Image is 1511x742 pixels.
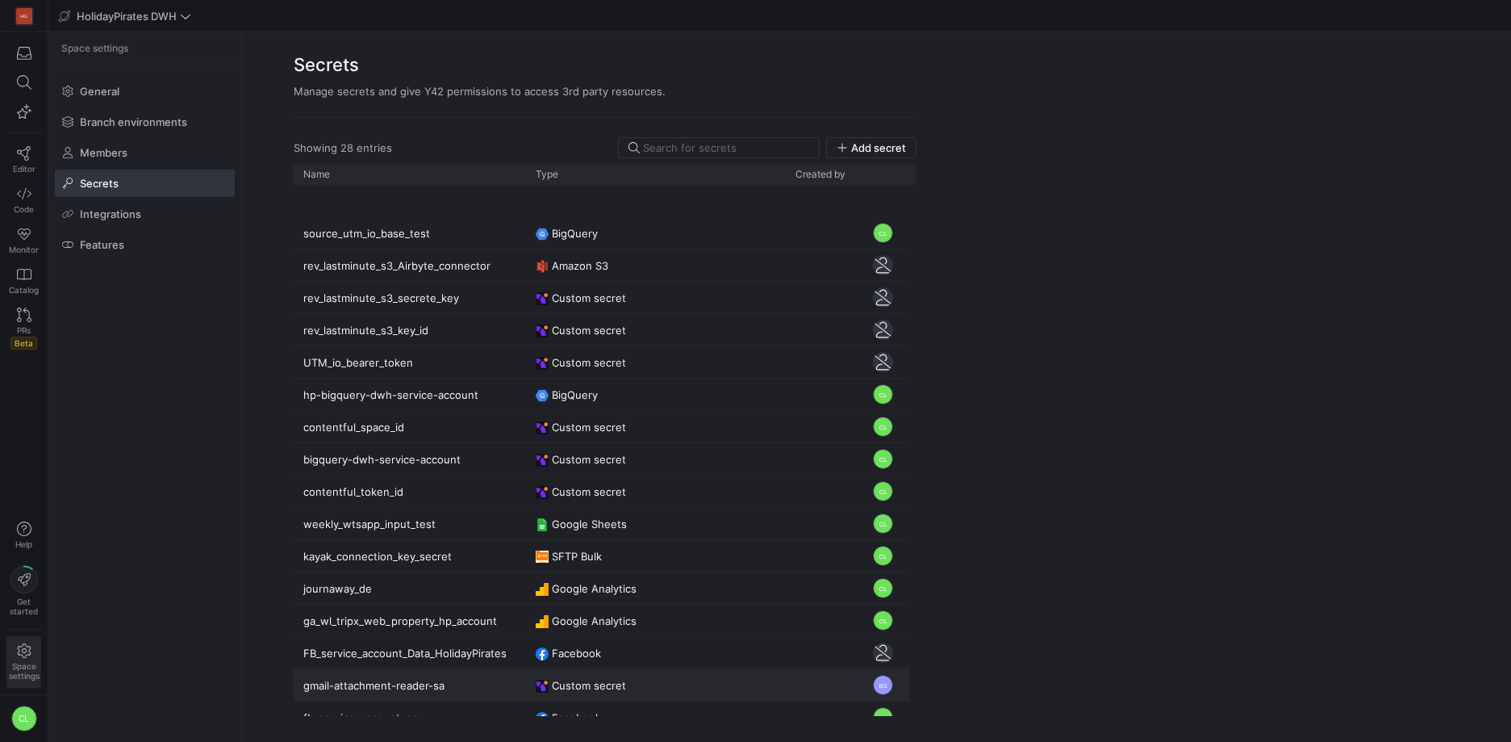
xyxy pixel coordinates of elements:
[294,379,526,410] div: hp-bigquery-dwh-service-account
[10,597,38,616] span: Get started
[6,2,41,30] a: HG
[6,636,41,688] a: Spacesettings
[536,325,549,337] img: undefined
[9,245,39,254] span: Monitor
[795,169,845,180] span: Created by
[294,217,526,249] div: source_utm_io_base_test
[873,449,893,469] div: CL
[536,389,549,402] img: undefined
[294,605,526,636] div: ga_wl_tripx_web_property_hp_account
[873,578,893,598] div: CL
[10,337,37,350] span: Beta
[294,249,526,281] div: rev_lastminute_s3_Airbyte_connector
[294,669,1012,702] div: Press SPACE to select this row.
[536,486,549,499] img: undefined
[11,706,37,732] div: CL
[55,200,235,228] a: Integrations
[536,648,549,660] img: undefined
[9,661,40,681] span: Space settings
[552,347,626,379] span: Custom secret
[552,283,626,314] span: Custom secret
[55,108,235,136] a: Branch environments
[294,282,526,313] div: rev_lastminute_s3_secrete_key
[294,702,526,733] div: fb_service_account_new
[873,223,893,243] div: CL
[873,675,893,695] div: BS
[873,417,893,437] div: CL
[6,560,41,623] button: Getstarted
[294,85,916,98] div: Manage secrets and give Y42 permissions to access 3rd party resources.
[6,140,41,180] a: Editor
[55,6,195,27] button: HolidayPirates DWH
[6,301,41,356] a: PRsBeta
[294,540,526,572] div: kayak_connection_key_secret
[536,421,549,434] img: undefined
[294,476,526,507] div: contentful_token_id
[294,141,392,154] div: Showing 28 entries
[536,260,549,273] img: undefined
[552,670,626,702] span: Custom secret
[552,379,598,411] span: BigQuery
[294,572,526,604] div: journaway_de
[552,509,627,540] span: Google Sheets
[552,218,598,249] span: BigQuery
[80,85,119,98] span: General
[552,702,601,734] span: Facebook
[294,379,1012,411] div: Press SPACE to select this row.
[55,170,235,197] a: Secrets
[536,169,558,180] span: Type
[294,508,526,539] div: weekly_wtsapp_input_test
[294,346,1012,379] div: Press SPACE to select this row.
[9,285,39,295] span: Catalog
[17,325,31,335] span: PRs
[6,180,41,220] a: Code
[294,443,1012,476] div: Press SPACE to select this row.
[851,141,906,154] span: Add secret
[80,146,127,159] span: Members
[873,514,893,534] div: CL
[536,551,549,563] img: undefined
[294,411,1012,443] div: Press SPACE to select this row.
[55,139,235,166] a: Members
[552,412,626,443] span: Custom secret
[303,169,330,180] span: Name
[55,231,235,258] a: Features
[552,573,637,605] span: Google Analytics
[294,52,916,78] h2: Secrets
[552,606,637,637] span: Google Analytics
[80,208,141,220] span: Integrations
[552,315,626,346] span: Custom secret
[294,605,1012,637] div: Press SPACE to select this row.
[536,518,549,531] img: undefined
[294,637,1012,669] div: Press SPACE to select this row.
[536,454,549,467] img: undefined
[873,384,893,405] div: CL
[294,702,1012,734] div: Press SPACE to select this row.
[13,164,35,174] span: Editor
[294,314,1012,346] div: Press SPACE to select this row.
[80,115,187,128] span: Branch environments
[294,346,526,378] div: UTM_io_bearer_token
[536,357,549,370] img: undefined
[77,10,177,23] span: HolidayPirates DWH
[873,481,893,501] div: CL
[536,680,549,693] img: undefined
[643,141,809,154] input: Search for secrets
[552,476,626,508] span: Custom secret
[294,282,1012,314] div: Press SPACE to select this row.
[55,78,235,105] a: General
[294,314,526,346] div: rev_lastminute_s3_key_id
[6,702,41,736] button: CL
[536,615,549,628] img: undefined
[294,540,1012,572] div: Press SPACE to select this row.
[536,712,549,725] img: undefined
[294,249,1012,282] div: Press SPACE to select this row.
[536,228,549,241] img: undefined
[873,707,893,727] div: CL
[294,572,1012,605] div: Press SPACE to select this row.
[873,546,893,566] div: CL
[294,476,1012,508] div: Press SPACE to select this row.
[14,204,34,214] span: Code
[552,250,608,282] span: Amazon S3
[294,637,526,669] div: FB_service_account_Data_HolidayPirates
